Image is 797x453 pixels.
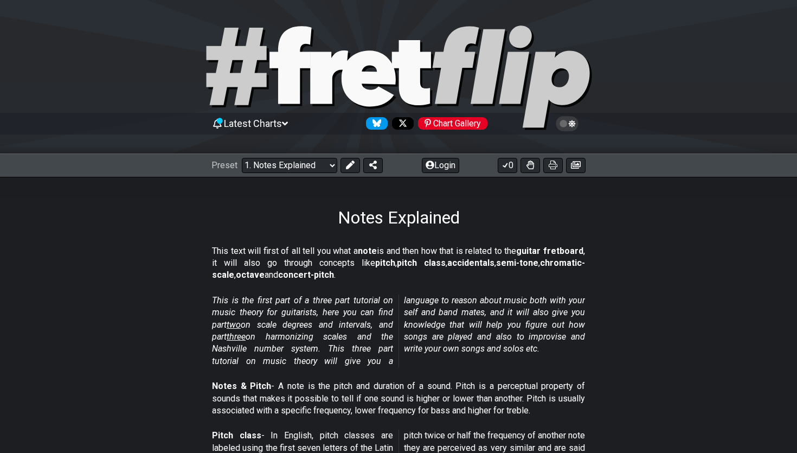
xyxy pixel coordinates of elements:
a: #fretflip at Pinterest [414,117,487,130]
button: Share Preset [363,158,383,173]
strong: concert-pitch [278,270,334,280]
strong: Notes & Pitch [212,381,271,391]
span: Preset [211,160,237,170]
span: Latest Charts [224,118,282,129]
select: Preset [242,158,337,173]
strong: Pitch class [212,430,261,441]
strong: semi-tone [496,258,538,268]
strong: note [358,246,377,256]
strong: pitch class [397,258,446,268]
span: three [227,331,246,342]
h1: Notes Explained [338,207,460,228]
p: This text will first of all tell you what a is and then how that is related to the , it will also... [212,245,585,282]
span: Toggle light / dark theme [561,119,574,129]
em: This is the first part of a three part tutorial on music theory for guitarists, here you can find... [212,295,585,366]
p: - A note is the pitch and duration of a sound. Pitch is a perceptual property of sounds that make... [212,380,585,417]
button: Toggle Dexterity for all fretkits [520,158,540,173]
a: Follow #fretflip at X [388,117,414,130]
button: 0 [498,158,517,173]
strong: pitch [375,258,395,268]
button: Login [422,158,459,173]
strong: accidentals [447,258,494,268]
button: Create image [566,158,586,173]
span: two [227,320,241,330]
div: Chart Gallery [418,117,487,130]
a: Follow #fretflip at Bluesky [362,117,388,130]
strong: guitar fretboard [516,246,583,256]
strong: octave [236,270,265,280]
button: Edit Preset [340,158,360,173]
button: Print [543,158,563,173]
